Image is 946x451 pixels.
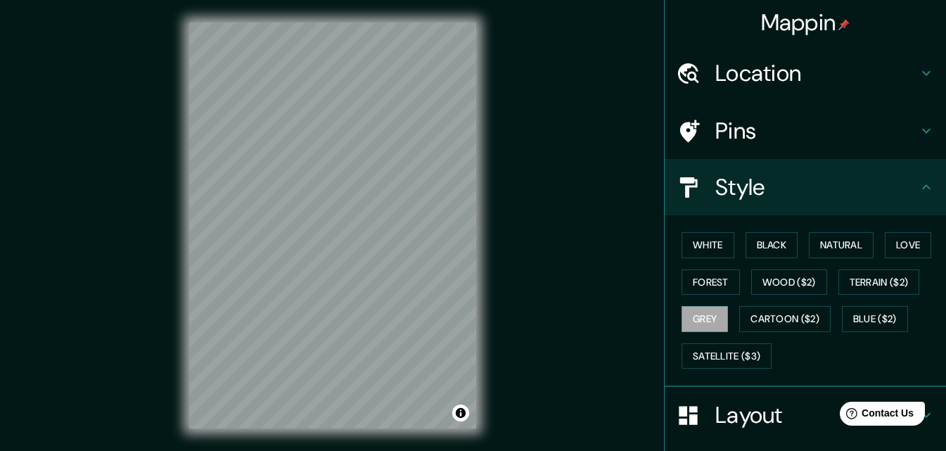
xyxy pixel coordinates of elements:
[746,232,798,258] button: Black
[665,159,946,215] div: Style
[715,173,918,201] h4: Style
[665,45,946,101] div: Location
[682,232,734,258] button: White
[751,269,827,296] button: Wood ($2)
[682,306,728,332] button: Grey
[665,387,946,443] div: Layout
[665,103,946,159] div: Pins
[452,405,469,421] button: Toggle attribution
[842,306,908,332] button: Blue ($2)
[761,8,850,37] h4: Mappin
[682,269,740,296] button: Forest
[715,401,918,429] h4: Layout
[715,59,918,87] h4: Location
[739,306,831,332] button: Cartoon ($2)
[189,23,476,428] canvas: Map
[809,232,874,258] button: Natural
[885,232,931,258] button: Love
[838,269,920,296] button: Terrain ($2)
[682,343,772,369] button: Satellite ($3)
[821,396,931,436] iframe: Help widget launcher
[715,117,918,145] h4: Pins
[838,19,850,30] img: pin-icon.png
